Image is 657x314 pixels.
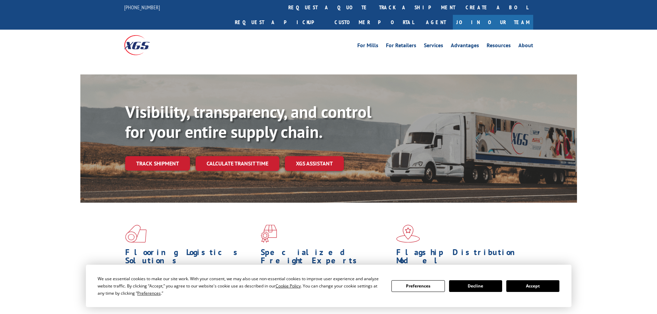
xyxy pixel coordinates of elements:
[125,225,147,243] img: xgs-icon-total-supply-chain-intelligence-red
[424,43,443,50] a: Services
[386,43,416,50] a: For Retailers
[125,156,190,171] a: Track shipment
[285,156,344,171] a: XGS ASSISTANT
[125,101,371,142] b: Visibility, transparency, and control for your entire supply chain.
[124,4,160,11] a: [PHONE_NUMBER]
[357,43,378,50] a: For Mills
[419,15,453,30] a: Agent
[451,43,479,50] a: Advantages
[261,225,277,243] img: xgs-icon-focused-on-flooring-red
[276,283,301,289] span: Cookie Policy
[396,248,527,268] h1: Flagship Distribution Model
[449,280,502,292] button: Decline
[487,43,511,50] a: Resources
[196,156,279,171] a: Calculate transit time
[506,280,559,292] button: Accept
[137,290,161,296] span: Preferences
[261,248,391,268] h1: Specialized Freight Experts
[230,15,329,30] a: Request a pickup
[453,15,533,30] a: Join Our Team
[518,43,533,50] a: About
[98,275,383,297] div: We use essential cookies to make our site work. With your consent, we may also use non-essential ...
[391,280,445,292] button: Preferences
[396,225,420,243] img: xgs-icon-flagship-distribution-model-red
[86,265,571,307] div: Cookie Consent Prompt
[125,248,256,268] h1: Flooring Logistics Solutions
[329,15,419,30] a: Customer Portal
